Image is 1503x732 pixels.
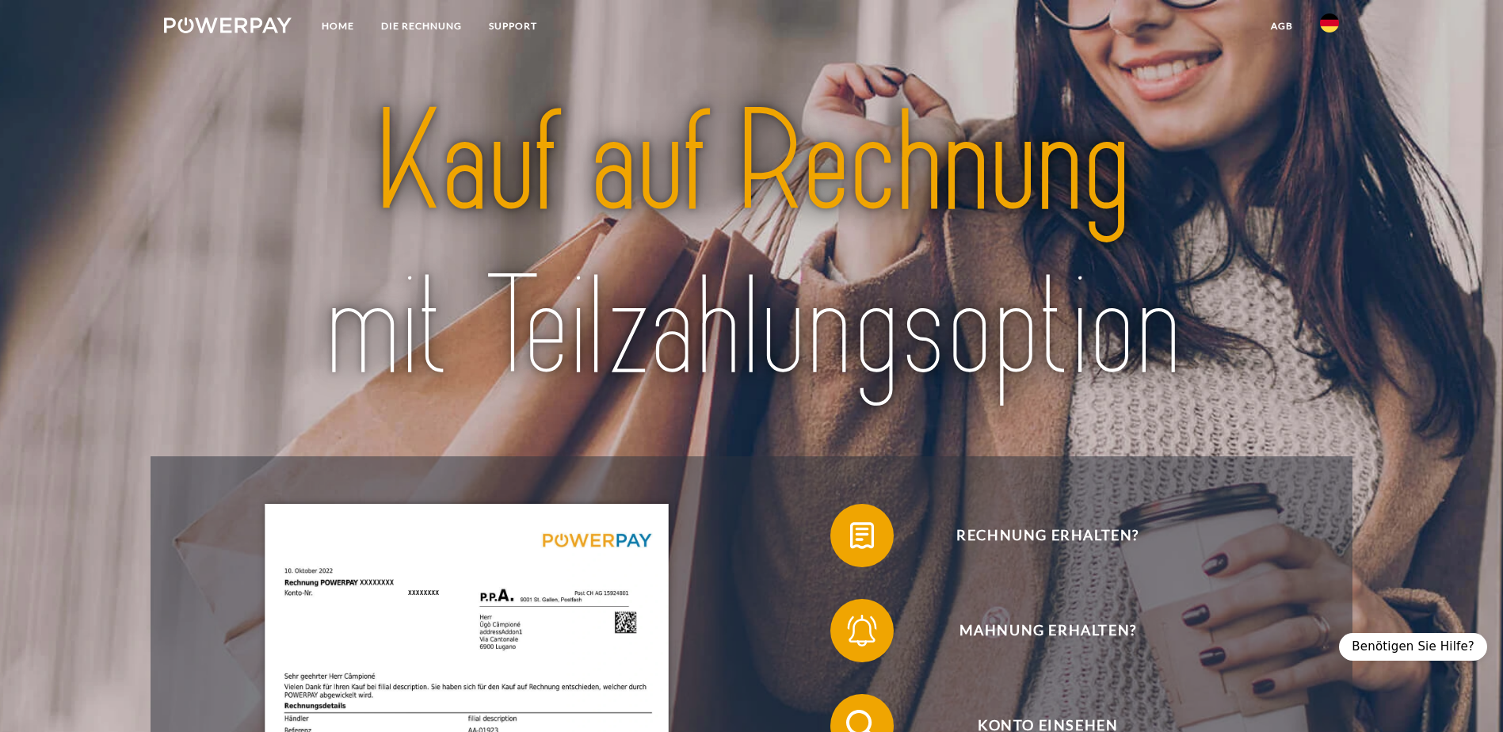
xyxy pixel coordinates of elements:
a: Home [308,12,368,40]
button: Mahnung erhalten? [830,599,1242,662]
span: Mahnung erhalten? [853,599,1242,662]
span: Rechnung erhalten? [853,504,1242,567]
img: logo-powerpay-white.svg [164,17,292,33]
a: SUPPORT [475,12,551,40]
img: qb_bill.svg [842,516,882,555]
a: DIE RECHNUNG [368,12,475,40]
img: de [1320,13,1339,32]
button: Rechnung erhalten? [830,504,1242,567]
a: agb [1257,12,1307,40]
img: qb_bell.svg [842,611,882,650]
div: Benötigen Sie Hilfe? [1339,633,1487,661]
img: title-powerpay_de.svg [222,73,1281,418]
